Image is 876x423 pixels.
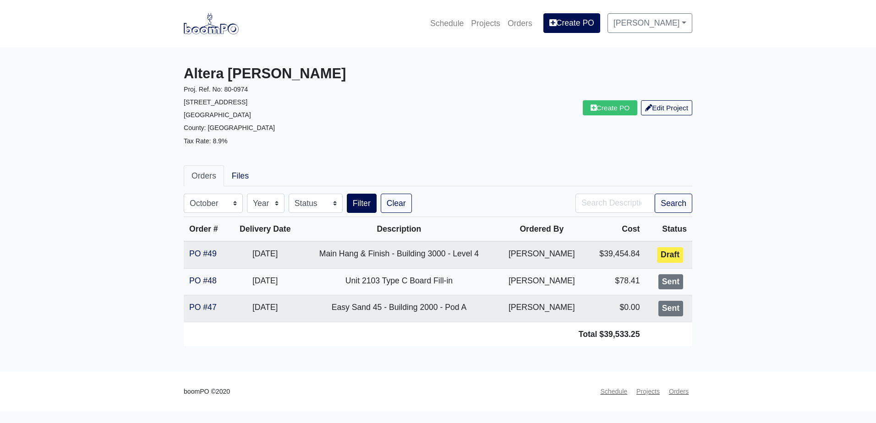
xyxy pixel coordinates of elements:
a: Files [224,165,257,186]
td: $78.41 [586,268,645,295]
td: Total $39,533.25 [184,322,645,346]
a: Schedule [427,13,467,33]
button: Search [655,194,692,213]
a: Clear [381,194,412,213]
th: Ordered By [497,217,586,242]
a: Projects [633,383,663,401]
td: Main Hang & Finish - Building 3000 - Level 4 [301,241,497,268]
a: Orders [665,383,692,401]
th: Delivery Date [230,217,301,242]
th: Order # [184,217,230,242]
a: Edit Project [641,100,692,115]
td: [PERSON_NAME] [497,295,586,322]
th: Description [301,217,497,242]
a: PO #47 [189,303,217,312]
td: [PERSON_NAME] [497,268,586,295]
a: Create PO [543,13,600,33]
a: Create PO [583,100,638,115]
th: Cost [586,217,645,242]
td: $0.00 [586,295,645,322]
td: [DATE] [230,241,301,268]
div: Sent [658,301,683,316]
div: Sent [658,274,683,290]
button: Filter [347,194,377,213]
td: [DATE] [230,268,301,295]
a: PO #49 [189,249,217,258]
td: $39,454.84 [586,241,645,268]
small: [STREET_ADDRESS] [184,98,247,106]
small: boomPO ©2020 [184,386,230,397]
small: Proj. Ref. No: 80-0974 [184,86,248,93]
a: Schedule [597,383,631,401]
small: [GEOGRAPHIC_DATA] [184,111,251,119]
a: Orders [184,165,224,186]
a: PO #48 [189,276,217,285]
input: Search [575,194,655,213]
h3: Altera [PERSON_NAME] [184,65,431,82]
a: [PERSON_NAME] [608,13,692,33]
img: boomPO [184,13,239,34]
th: Status [645,217,692,242]
small: County: [GEOGRAPHIC_DATA] [184,124,275,131]
td: [DATE] [230,295,301,322]
a: Orders [504,13,536,33]
small: Tax Rate: 8.9% [184,137,227,145]
td: Unit 2103 Type C Board Fill-in [301,268,497,295]
a: Projects [467,13,504,33]
td: Easy Sand 45 - Building 2000 - Pod A [301,295,497,322]
div: Draft [657,247,683,263]
td: [PERSON_NAME] [497,241,586,268]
